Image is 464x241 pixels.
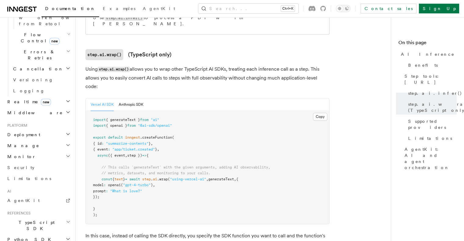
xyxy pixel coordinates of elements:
span: Logging [13,88,45,93]
span: } [149,141,151,146]
span: step.ai.infer() [408,90,462,96]
a: step.ai.infer() [406,88,457,99]
span: inngest [125,135,140,140]
a: step.ai.wrap() (TypeScript only) [406,99,457,116]
span: : [108,147,110,151]
span: Versioning [13,77,53,82]
span: Security [7,165,34,170]
span: AI Inference [401,51,455,57]
span: References [5,211,31,216]
span: TypeScript SDK [5,219,66,232]
span: Middleware [5,110,63,116]
span: : [106,189,108,193]
a: Contact sales [361,4,416,13]
span: async [97,153,108,158]
span: : [104,183,106,187]
button: Errors & Retries [11,46,72,63]
span: // metrics, datasets, and monitoring to your calls. [102,171,210,175]
button: TypeScript SDK [5,217,72,234]
span: ({ event [108,153,125,158]
span: import [93,118,106,122]
span: { event [93,147,108,151]
span: from [127,123,136,128]
code: step.ai.wrap() [85,49,123,60]
button: Vercel AI SDK [91,98,114,111]
span: "ai" [151,118,159,122]
a: Trigger workflows from Retool [16,6,72,29]
span: Limitations [7,176,51,181]
span: Cancellation [11,66,63,72]
a: AgentKit: AI and agent orchestration [402,144,457,173]
a: Security [5,162,72,173]
span: text [114,177,123,181]
span: = [125,177,127,181]
span: }); [93,195,99,199]
code: step.ai.wrap() [98,67,130,72]
span: , [153,183,155,187]
button: Realtimenew [5,96,72,107]
span: { generateText } [106,118,140,122]
span: ( [121,183,123,187]
span: ( [172,135,174,140]
span: model [93,183,104,187]
span: const [102,177,112,181]
span: "What is love?" [110,189,142,193]
span: , [125,153,127,158]
span: Documentation [45,6,95,11]
span: new [41,99,51,105]
span: : [102,141,104,146]
span: "using-vercel-ai" [170,177,206,181]
span: await [129,177,140,181]
span: Monitor [5,154,36,160]
a: Logging [11,85,72,96]
span: , [206,177,208,181]
span: . [151,177,153,181]
span: "app/ticket.created" [112,147,155,151]
span: Limitations [408,135,452,141]
span: Benefits [408,62,438,68]
span: ( [168,177,170,181]
span: , [157,147,159,151]
span: // This calls `generateText` with the given arguments, adding AI observability, [102,165,270,169]
a: Sign Up [419,4,459,13]
span: } [123,177,125,181]
a: Documentation [41,2,99,17]
a: Limitations [5,173,72,184]
span: , [151,141,153,146]
a: Supported providers [406,116,457,133]
span: } [155,147,157,151]
span: { [112,177,114,181]
button: Anthropic SDK [119,98,143,111]
span: ) [151,183,153,187]
span: ai [153,177,157,181]
button: Search...Ctrl+K [198,4,298,13]
span: prompt [93,189,106,193]
span: Step tools: [URL] [405,73,457,85]
button: Manage [5,140,72,151]
button: Flow Controlnew [11,29,72,46]
span: import [93,123,106,128]
button: Copy [313,113,327,121]
a: step.ai.wrap()(TypeScript only) [85,49,171,60]
p: Using allows you to wrap other TypeScript AI SDKs, treating each inference call as a step. This a... [85,65,329,91]
button: Monitor [5,151,72,162]
a: Benefits [406,60,457,71]
span: , [234,177,236,181]
a: AgentKit [5,195,72,206]
span: AI [5,189,11,194]
a: Step tools: [URL] [402,71,457,88]
button: Cancellation [11,63,72,74]
h4: On this page [398,39,457,49]
a: AgentKit [139,2,179,16]
kbd: Ctrl+K [281,5,295,12]
span: Platform [5,123,27,128]
span: new [49,38,59,44]
span: Errors & Retries [11,49,66,61]
a: Limitations [406,133,457,144]
span: AgentKit [7,198,40,203]
span: Supported providers [408,118,457,130]
span: { id [93,141,102,146]
button: Toggle dark mode [336,5,351,12]
span: Trigger workflows from Retool [19,9,86,26]
span: openai [108,183,121,187]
